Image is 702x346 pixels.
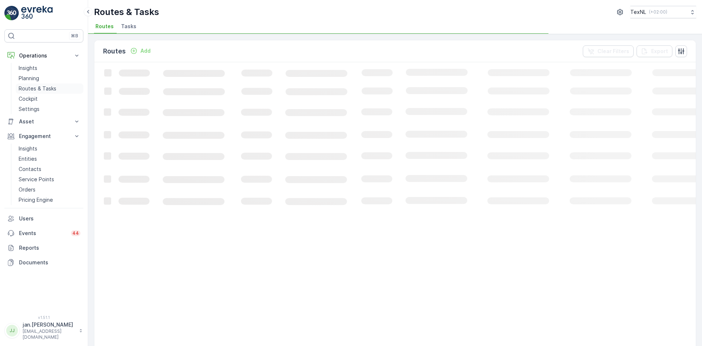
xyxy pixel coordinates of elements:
p: Reports [19,244,80,252]
p: Add [140,47,151,55]
p: Pricing Engine [19,196,53,204]
p: Service Points [19,176,54,183]
p: Routes & Tasks [19,85,56,92]
p: Documents [19,259,80,266]
button: TexNL(+02:00) [630,6,696,18]
button: Operations [4,48,83,63]
span: Tasks [121,23,136,30]
p: Orders [19,186,35,193]
p: Insights [19,145,37,152]
p: Events [19,230,67,237]
p: Cockpit [19,95,38,103]
p: Planning [19,75,39,82]
p: Export [651,48,668,55]
p: Contacts [19,165,41,173]
p: ( +02:00 ) [649,9,667,15]
a: Contacts [16,164,83,174]
p: Settings [19,105,39,113]
p: Insights [19,64,37,72]
span: v 1.51.1 [4,315,83,320]
button: Add [127,46,154,55]
div: JJ [6,325,18,336]
a: Events44 [4,226,83,241]
a: Documents [4,255,83,270]
p: Routes & Tasks [94,6,159,18]
a: Settings [16,104,83,114]
span: Routes [95,23,114,30]
p: Users [19,215,80,222]
a: Orders [16,185,83,195]
button: Clear Filters [583,45,634,57]
p: jan.[PERSON_NAME] [23,321,75,328]
button: JJjan.[PERSON_NAME][EMAIL_ADDRESS][DOMAIN_NAME] [4,321,83,340]
a: Service Points [16,174,83,185]
a: Reports [4,241,83,255]
p: Operations [19,52,69,59]
a: Routes & Tasks [16,83,83,94]
button: Asset [4,114,83,129]
p: 44 [72,230,79,236]
img: logo_light-DOdMpM7g.png [21,6,53,21]
p: Asset [19,118,69,125]
p: [EMAIL_ADDRESS][DOMAIN_NAME] [23,328,75,340]
a: Pricing Engine [16,195,83,205]
img: logo [4,6,19,21]
p: Entities [19,155,37,163]
button: Export [637,45,672,57]
a: Planning [16,73,83,83]
p: TexNL [630,8,646,16]
a: Insights [16,144,83,154]
button: Engagement [4,129,83,144]
p: Clear Filters [597,48,629,55]
p: Routes [103,46,126,56]
p: ⌘B [71,33,78,39]
a: Cockpit [16,94,83,104]
p: Engagement [19,133,69,140]
a: Users [4,211,83,226]
a: Entities [16,154,83,164]
a: Insights [16,63,83,73]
